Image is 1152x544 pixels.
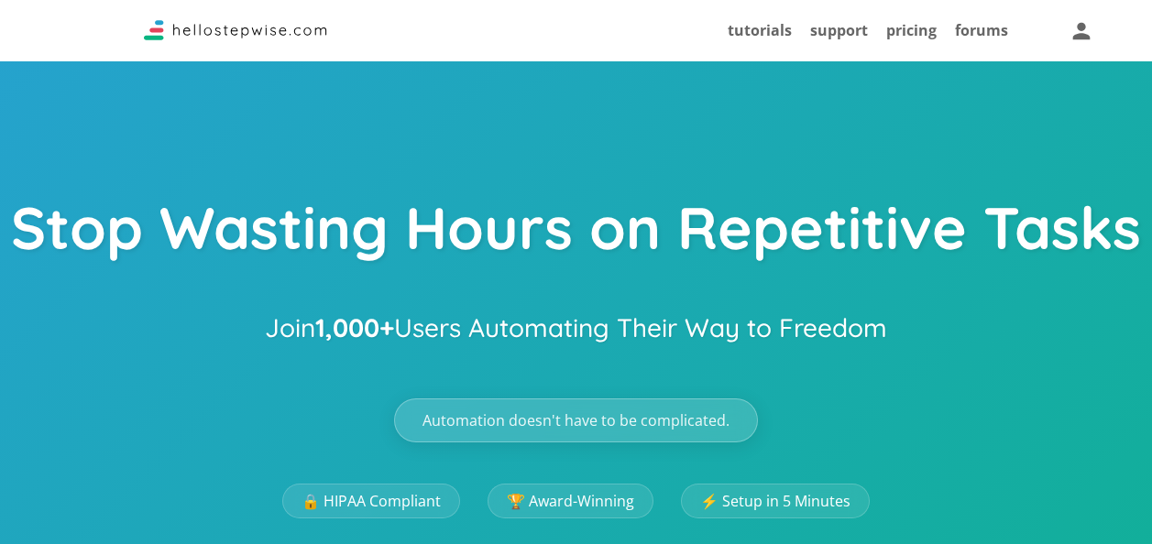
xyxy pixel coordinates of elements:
[144,20,327,40] img: Logo
[488,484,653,518] a: 🏆 Award-Winning
[282,484,460,518] a: 🔒 HIPAA Compliant
[955,20,1008,40] a: forums
[11,195,1141,273] h1: Stop Wasting Hours on Repetitive Tasks
[422,413,730,428] span: Automation doesn't have to be complicated.
[810,20,868,40] a: support
[886,20,937,40] a: pricing
[728,20,792,40] a: tutorials
[265,303,887,353] h2: Join Users Automating Their Way to Freedom
[681,484,870,518] a: ⚡ Setup in 5 Minutes
[144,25,327,45] a: Stepwise
[315,311,394,343] strong: 1,000+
